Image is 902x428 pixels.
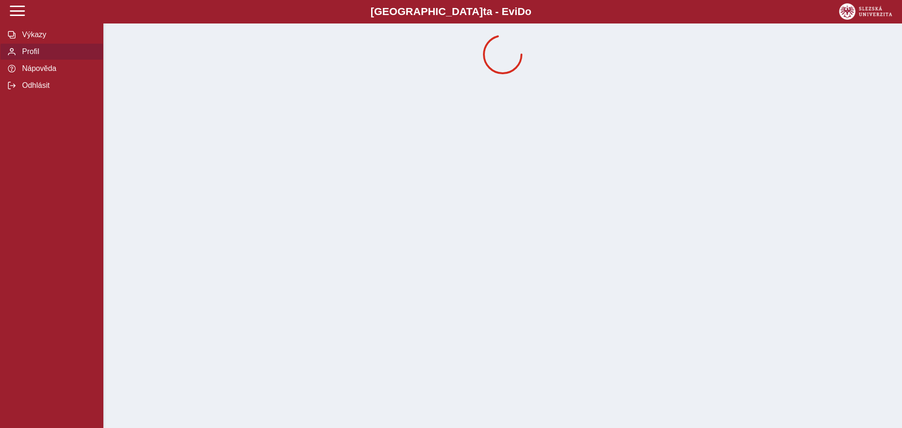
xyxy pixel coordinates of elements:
span: o [525,6,532,17]
span: D [517,6,525,17]
span: Výkazy [19,31,95,39]
img: logo_web_su.png [839,3,892,20]
b: [GEOGRAPHIC_DATA] a - Evi [28,6,874,18]
span: Odhlásit [19,81,95,90]
span: Nápověda [19,64,95,73]
span: t [483,6,486,17]
span: Profil [19,47,95,56]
